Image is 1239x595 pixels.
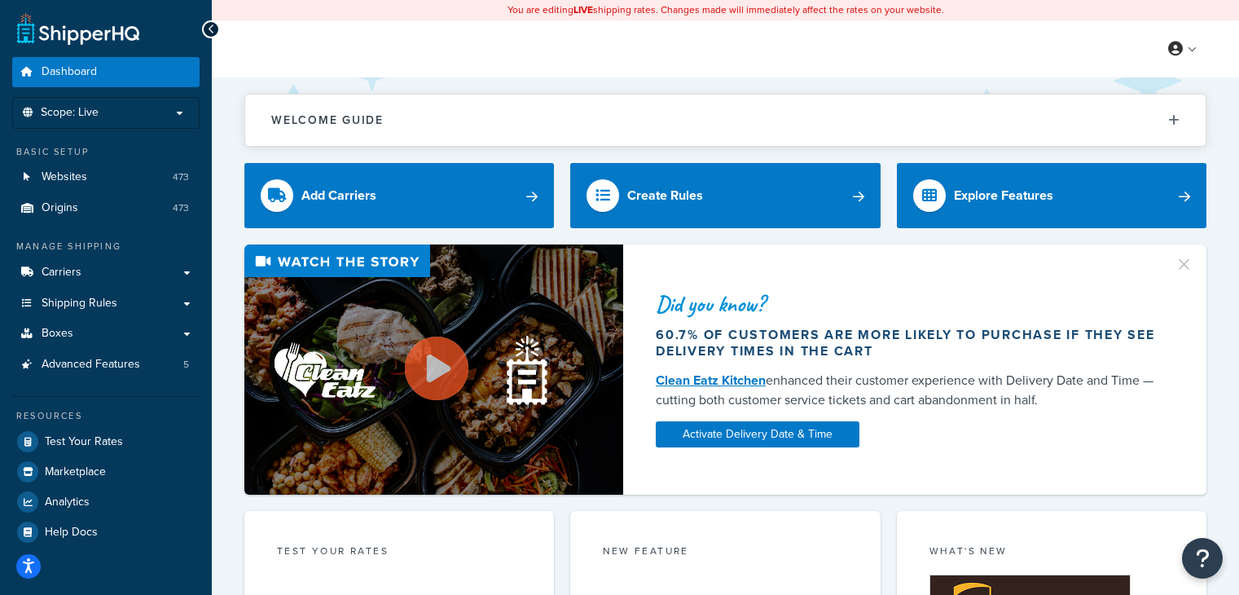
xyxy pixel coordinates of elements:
span: Scope: Live [41,106,99,120]
div: Manage Shipping [12,240,200,253]
h2: Welcome Guide [271,114,384,126]
span: 473 [173,170,189,184]
span: Boxes [42,327,73,341]
a: Create Rules [570,163,880,228]
div: What's New [929,544,1174,562]
div: 60.7% of customers are more likely to purchase if they see delivery times in the cart [656,327,1162,359]
div: Add Carriers [301,184,376,207]
span: Analytics [45,496,90,509]
a: Websites473 [12,162,200,192]
a: Advanced Features5 [12,350,200,380]
img: Video thumbnail [244,245,623,495]
span: Websites [42,170,87,184]
li: Websites [12,162,200,192]
div: Test your rates [277,544,521,562]
a: Origins473 [12,193,200,223]
div: Basic Setup [12,145,200,159]
span: Dashboard [42,65,97,79]
a: Shipping Rules [12,289,200,319]
a: Help Docs [12,518,200,547]
div: enhanced their customer experience with Delivery Date and Time — cutting both customer service ti... [656,371,1162,410]
button: Welcome Guide [245,95,1206,146]
a: Boxes [12,319,200,349]
span: Carriers [42,266,81,280]
span: 5 [183,358,189,372]
div: Explore Features [954,184,1053,207]
div: New Feature [603,544,847,562]
div: Did you know? [656,293,1162,315]
span: 473 [173,201,189,215]
a: Clean Eatz Kitchen [656,371,766,390]
div: Create Rules [627,184,703,207]
a: Marketplace [12,457,200,487]
a: Add Carriers [244,163,554,228]
a: Test Your Rates [12,427,200,456]
span: Advanced Features [42,358,140,372]
button: Open Resource Center [1182,538,1223,579]
span: Origins [42,201,78,215]
a: Carriers [12,258,200,288]
a: Dashboard [12,57,200,87]
a: Explore Features [897,163,1206,228]
span: Shipping Rules [42,297,117,311]
a: Analytics [12,487,200,517]
a: Activate Delivery Date & Time [656,421,859,447]
span: Test Your Rates [45,435,123,449]
b: LIVE [573,2,593,17]
li: Advanced Features [12,350,200,380]
span: Marketplace [45,465,106,479]
span: Help Docs [45,526,98,540]
li: Origins [12,193,200,223]
div: Resources [12,409,200,423]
